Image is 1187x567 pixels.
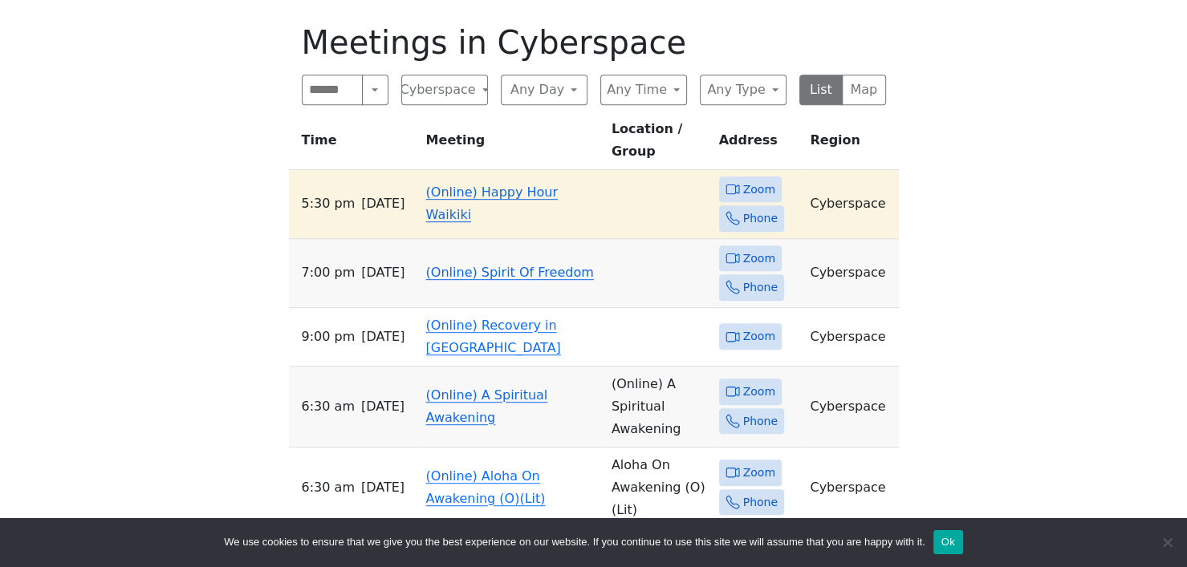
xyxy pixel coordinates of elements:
[426,468,546,506] a: (Online) Aloha On Awakening (O)(Lit)
[426,265,594,280] a: (Online) Spirit Of Freedom
[426,184,558,222] a: (Online) Happy Hour Waikiki
[420,118,605,170] th: Meeting
[605,448,713,529] td: Aloha On Awakening (O) (Lit)
[426,387,548,425] a: (Online) A Spiritual Awakening
[803,170,898,239] td: Cyberspace
[743,249,775,269] span: Zoom
[1159,534,1175,550] span: No
[743,463,775,483] span: Zoom
[842,75,886,105] button: Map
[302,192,356,215] span: 5:30 PM
[743,209,778,229] span: Phone
[302,395,355,418] span: 6:30 AM
[803,448,898,529] td: Cyberspace
[361,395,404,418] span: [DATE]
[799,75,844,105] button: List
[803,308,898,367] td: Cyberspace
[743,277,778,298] span: Phone
[933,530,963,554] button: Ok
[743,180,775,200] span: Zoom
[302,261,356,284] span: 7:00 PM
[803,118,898,170] th: Region
[426,318,561,355] a: (Online) Recovery in [GEOGRAPHIC_DATA]
[289,118,420,170] th: Time
[605,118,713,170] th: Location / Group
[600,75,687,105] button: Any Time
[224,534,925,550] span: We use cookies to ensure that we give you the best experience on our website. If you continue to ...
[743,326,775,346] span: Zoom
[605,367,713,448] td: (Online) A Spiritual Awakening
[743,492,778,512] span: Phone
[361,261,404,284] span: [DATE]
[743,382,775,402] span: Zoom
[361,192,404,215] span: [DATE]
[362,75,388,105] button: Search
[302,326,356,348] span: 9:00 PM
[803,239,898,308] td: Cyberspace
[302,476,355,499] span: 6:30 AM
[743,411,778,431] span: Phone
[361,476,404,499] span: [DATE]
[501,75,587,105] button: Any Day
[700,75,787,105] button: Any Type
[302,23,886,62] h1: Meetings in Cyberspace
[302,75,364,105] input: Search
[401,75,488,105] button: Cyberspace
[361,326,404,348] span: [DATE]
[713,118,804,170] th: Address
[803,367,898,448] td: Cyberspace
